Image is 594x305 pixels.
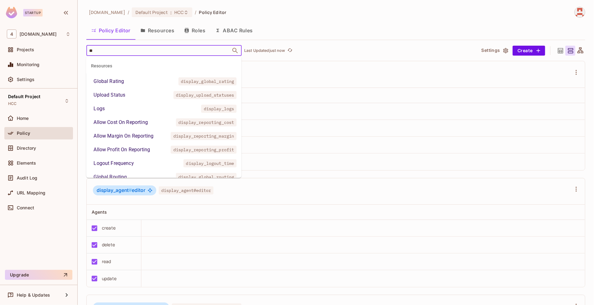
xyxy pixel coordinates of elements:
span: display_logout_time [184,159,237,167]
span: editor [97,187,146,193]
button: Upgrade [5,270,72,280]
span: display_upload_statuses [173,91,236,99]
div: Resources [86,58,242,73]
div: Global Routing [94,173,127,181]
button: ABAC Rules [210,23,258,38]
button: Settings [479,46,510,56]
div: Logout Frequency [94,160,134,167]
span: display_reporting_profit [171,146,237,154]
div: Startup [23,9,43,16]
span: display_reporting_margin [171,132,237,140]
div: Allow Profit On Reporting [94,146,150,153]
span: Workspace: 46labs.com [20,32,57,37]
span: Home [17,116,29,121]
span: Click to refresh data [285,47,294,54]
div: Upload Status [94,91,126,99]
span: Settings [17,77,34,82]
span: Projects [17,47,34,52]
span: Policy [17,131,30,136]
span: Audit Log [17,175,37,180]
img: SReyMgAAAABJRU5ErkJggg== [6,7,17,18]
span: Agents [92,209,107,215]
span: refresh [287,48,293,54]
span: # [129,187,132,193]
span: display_global_routing [176,173,236,181]
span: Connect [17,205,34,210]
span: display_reporting_cost [176,118,236,126]
span: display_logs [201,105,237,113]
div: update [102,275,117,282]
li: / [128,9,129,15]
button: refresh [286,47,294,54]
button: Roles [179,23,210,38]
div: Global Rating [94,78,124,85]
span: : [170,10,172,15]
span: display_global_rating [178,77,236,85]
div: delete [102,241,115,248]
button: Policy Editor [86,23,135,38]
button: Close [231,46,240,55]
span: Monitoring [17,62,40,67]
span: Policy Editor [199,9,226,15]
img: abrar.gohar@46labs.com [575,7,585,17]
span: Elements [17,161,36,166]
span: display_agent#editor [159,186,213,194]
span: 4 [7,30,16,39]
span: HCC [8,101,16,106]
button: Resources [135,23,179,38]
li: / [195,9,196,15]
p: Last Updated just now [244,48,285,53]
span: Help & Updates [17,293,50,298]
button: Create [513,46,545,56]
div: Allow Cost On Reporting [94,119,148,126]
span: Default Project [8,94,40,99]
div: create [102,225,116,231]
span: Directory [17,146,36,151]
span: the active workspace [89,9,125,15]
span: URL Mapping [17,190,46,195]
span: HCC [174,9,184,15]
span: Default Project [135,9,168,15]
span: display_agent [97,187,132,193]
div: Allow Margin On Reporting [94,132,154,140]
div: read [102,258,111,265]
div: Logs [94,105,105,112]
